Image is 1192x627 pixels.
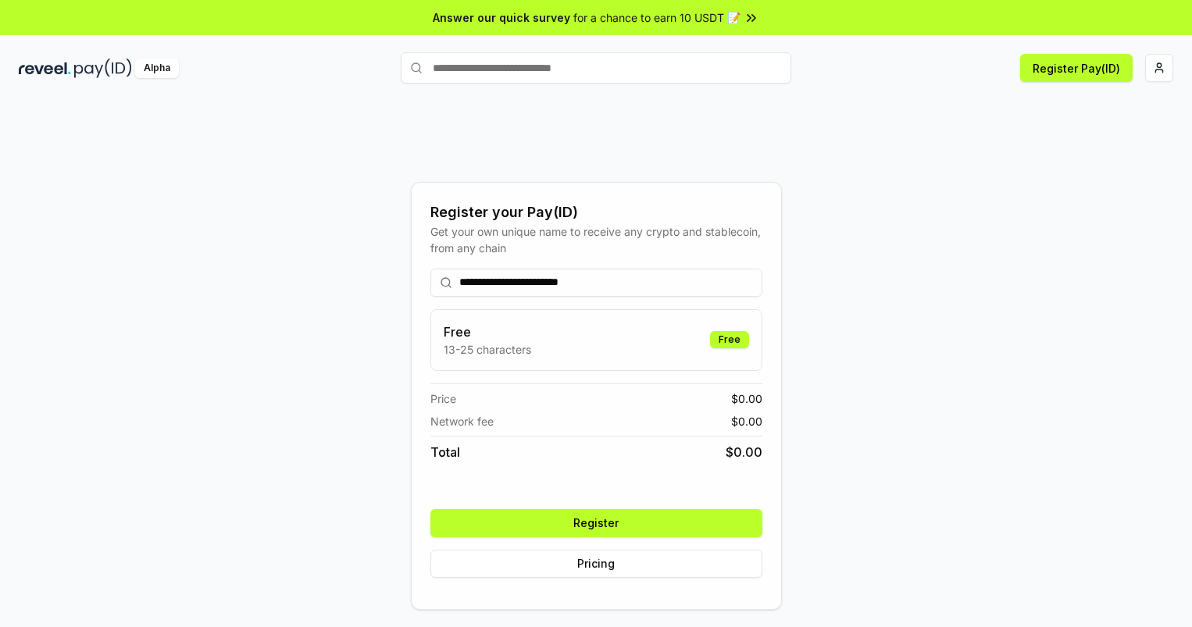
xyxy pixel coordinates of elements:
[1020,54,1133,82] button: Register Pay(ID)
[726,443,762,461] span: $ 0.00
[430,413,494,429] span: Network fee
[731,390,762,407] span: $ 0.00
[710,331,749,348] div: Free
[430,550,762,578] button: Pricing
[731,413,762,429] span: $ 0.00
[430,390,456,407] span: Price
[430,443,460,461] span: Total
[573,9,741,26] span: for a chance to earn 10 USDT 📝
[430,201,762,223] div: Register your Pay(ID)
[444,322,531,341] h3: Free
[74,59,132,78] img: pay_id
[444,341,531,358] p: 13-25 characters
[430,223,762,256] div: Get your own unique name to receive any crypto and stablecoin, from any chain
[433,9,570,26] span: Answer our quick survey
[135,59,179,78] div: Alpha
[430,509,762,537] button: Register
[19,59,71,78] img: reveel_dark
